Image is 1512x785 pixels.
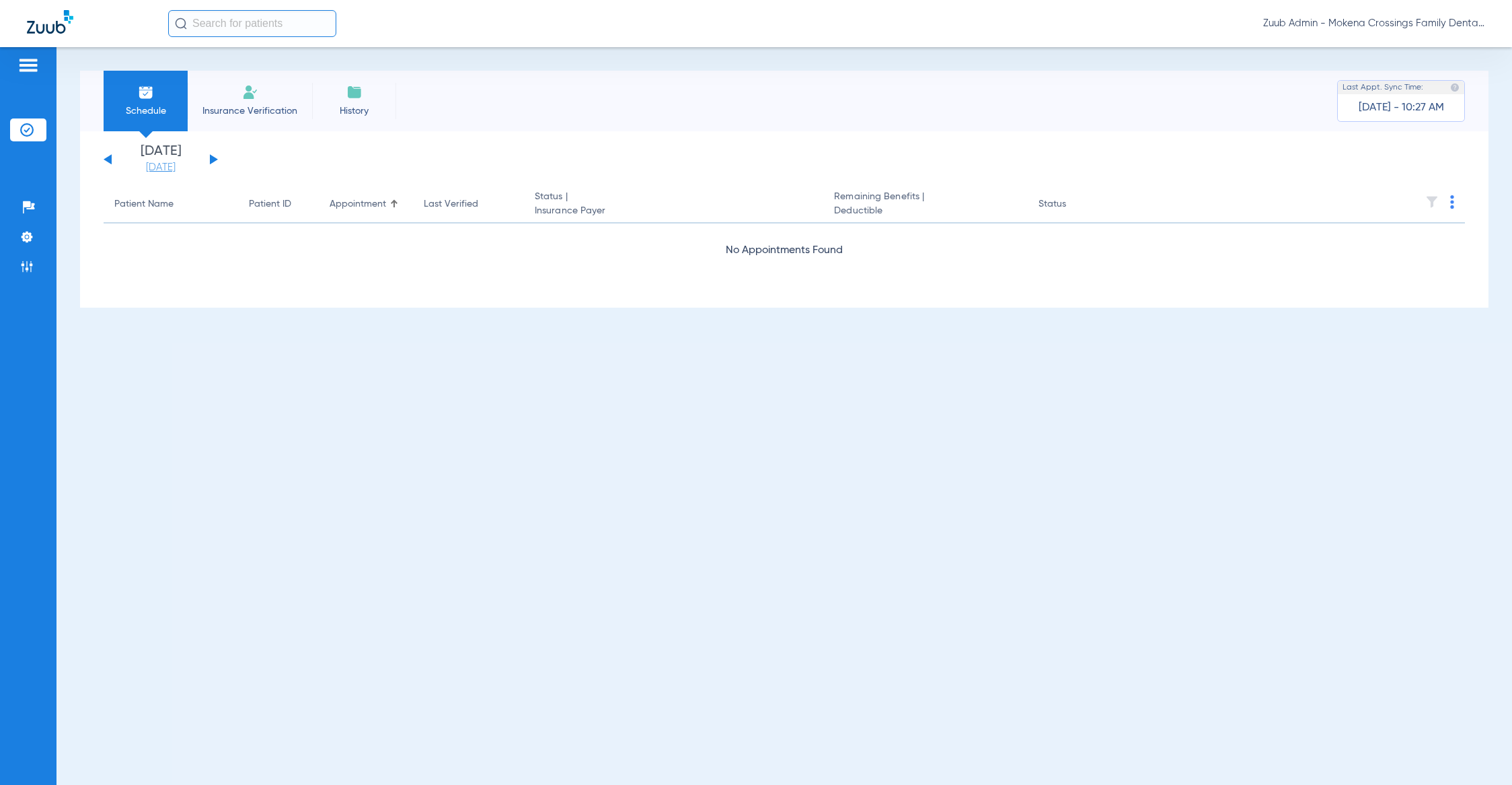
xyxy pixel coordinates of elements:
th: Status | [524,186,823,224]
img: Search Icon [175,18,187,30]
th: Status [1028,186,1119,224]
span: Schedule [114,104,178,118]
li: [DATE] [120,145,201,174]
img: Manual Insurance Verification [242,84,258,100]
div: Appointment [330,197,402,211]
span: Insurance Payer [535,204,812,218]
span: Deductible [834,204,1017,218]
span: Last Appt. Sync Time: [1343,81,1423,94]
div: No Appointments Found [104,242,1465,259]
div: Last Verified [424,197,513,211]
div: Patient ID [249,197,308,211]
img: hamburger-icon [17,57,39,73]
div: Patient Name [114,197,174,211]
div: Patient ID [249,197,291,211]
img: Schedule [138,84,154,100]
div: Last Verified [424,197,478,211]
img: filter.svg [1425,195,1439,209]
a: [DATE] [120,161,201,174]
span: [DATE] - 10:27 AM [1359,101,1444,114]
img: group-dot-blue.svg [1450,195,1454,209]
div: Appointment [330,197,386,211]
input: Search for patients [168,10,336,37]
div: Patient Name [114,197,227,211]
img: last sync help info [1450,83,1460,92]
span: History [322,104,386,118]
span: Zuub Admin - Mokena Crossings Family Dental [1263,17,1485,30]
img: History [346,84,363,100]
th: Remaining Benefits | [823,186,1028,224]
img: Zuub Logo [27,10,73,34]
span: Insurance Verification [198,104,302,118]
